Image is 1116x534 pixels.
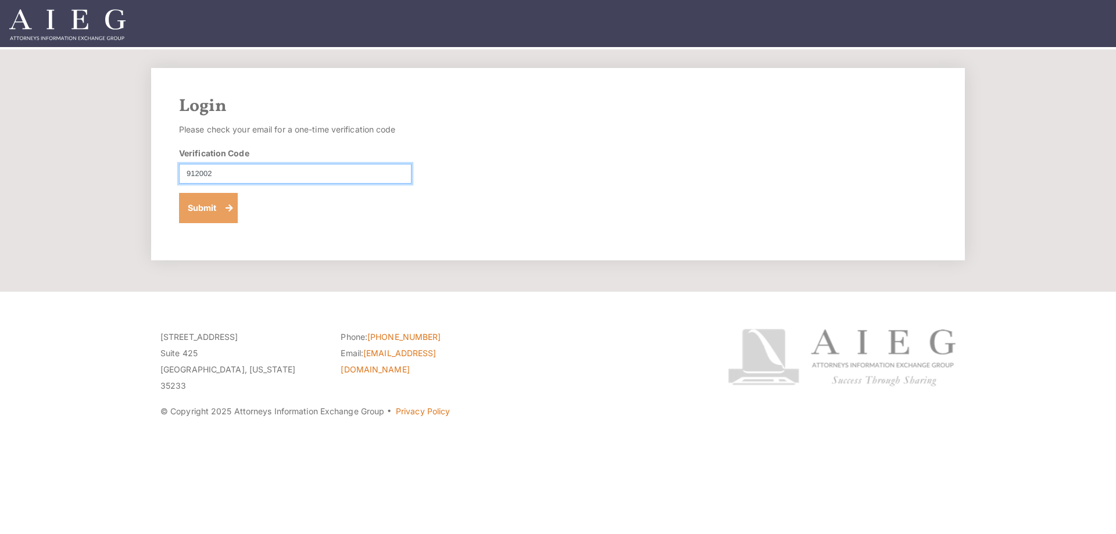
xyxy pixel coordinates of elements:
[179,96,937,117] h2: Login
[179,121,412,138] p: Please check your email for a one-time verification code
[179,193,238,223] button: Submit
[9,9,126,40] img: Attorneys Information Exchange Group
[160,403,684,420] p: © Copyright 2025 Attorneys Information Exchange Group
[367,332,441,342] a: [PHONE_NUMBER]
[728,329,956,386] img: Attorneys Information Exchange Group logo
[341,348,436,374] a: [EMAIL_ADDRESS][DOMAIN_NAME]
[341,329,503,345] li: Phone:
[341,345,503,378] li: Email:
[387,411,392,417] span: ·
[179,147,249,159] label: Verification Code
[160,329,323,394] p: [STREET_ADDRESS] Suite 425 [GEOGRAPHIC_DATA], [US_STATE] 35233
[396,406,450,416] a: Privacy Policy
